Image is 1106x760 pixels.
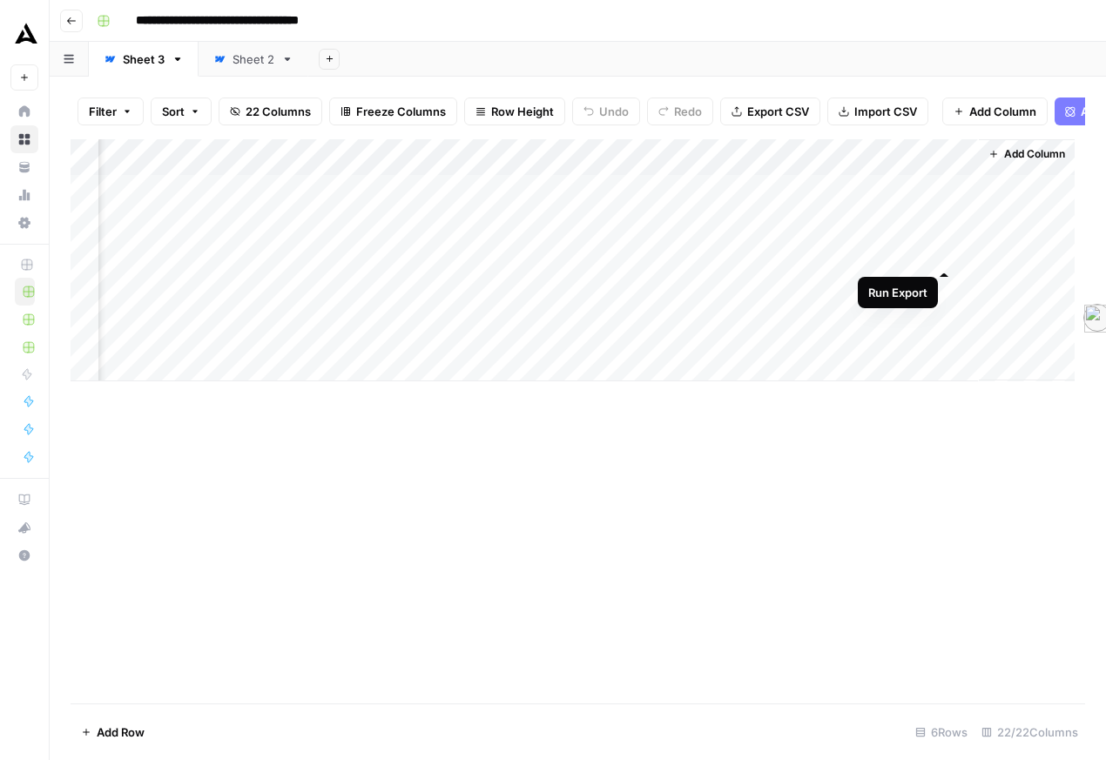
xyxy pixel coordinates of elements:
a: AirOps Academy [10,486,38,514]
button: Undo [572,98,640,125]
div: Sheet 2 [233,50,274,68]
button: Add Column [942,98,1048,125]
button: Freeze Columns [329,98,457,125]
a: Browse [10,125,38,153]
a: Usage [10,181,38,209]
span: Freeze Columns [356,103,446,120]
div: 22/22 Columns [974,718,1085,746]
button: Sort [151,98,212,125]
span: 22 Columns [246,103,311,120]
span: Add Column [1004,146,1065,162]
button: Redo [647,98,713,125]
div: Sheet 3 [123,50,165,68]
a: Settings [10,209,38,237]
span: Add Column [969,103,1036,120]
button: 22 Columns [219,98,322,125]
span: Export CSV [747,103,809,120]
div: What's new? [11,515,37,541]
a: Sheet 3 [89,42,199,77]
button: Import CSV [827,98,928,125]
span: Row Height [491,103,554,120]
button: Row Height [464,98,565,125]
span: Import CSV [854,103,917,120]
a: Your Data [10,153,38,181]
button: Add Row [71,718,155,746]
div: 6 Rows [908,718,974,746]
button: What's new? [10,514,38,541]
button: Workspace: Animalz [10,14,38,57]
span: Add Row [97,723,145,741]
span: Sort [162,103,185,120]
button: Help + Support [10,541,38,569]
button: Filter [78,98,144,125]
button: Export CSV [720,98,820,125]
span: Redo [674,103,702,120]
a: Home [10,98,38,125]
a: Sheet 2 [199,42,308,77]
span: Filter [89,103,117,120]
span: Undo [599,103,629,120]
button: Add Column [981,143,1072,165]
img: Animalz Logo [10,20,42,51]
